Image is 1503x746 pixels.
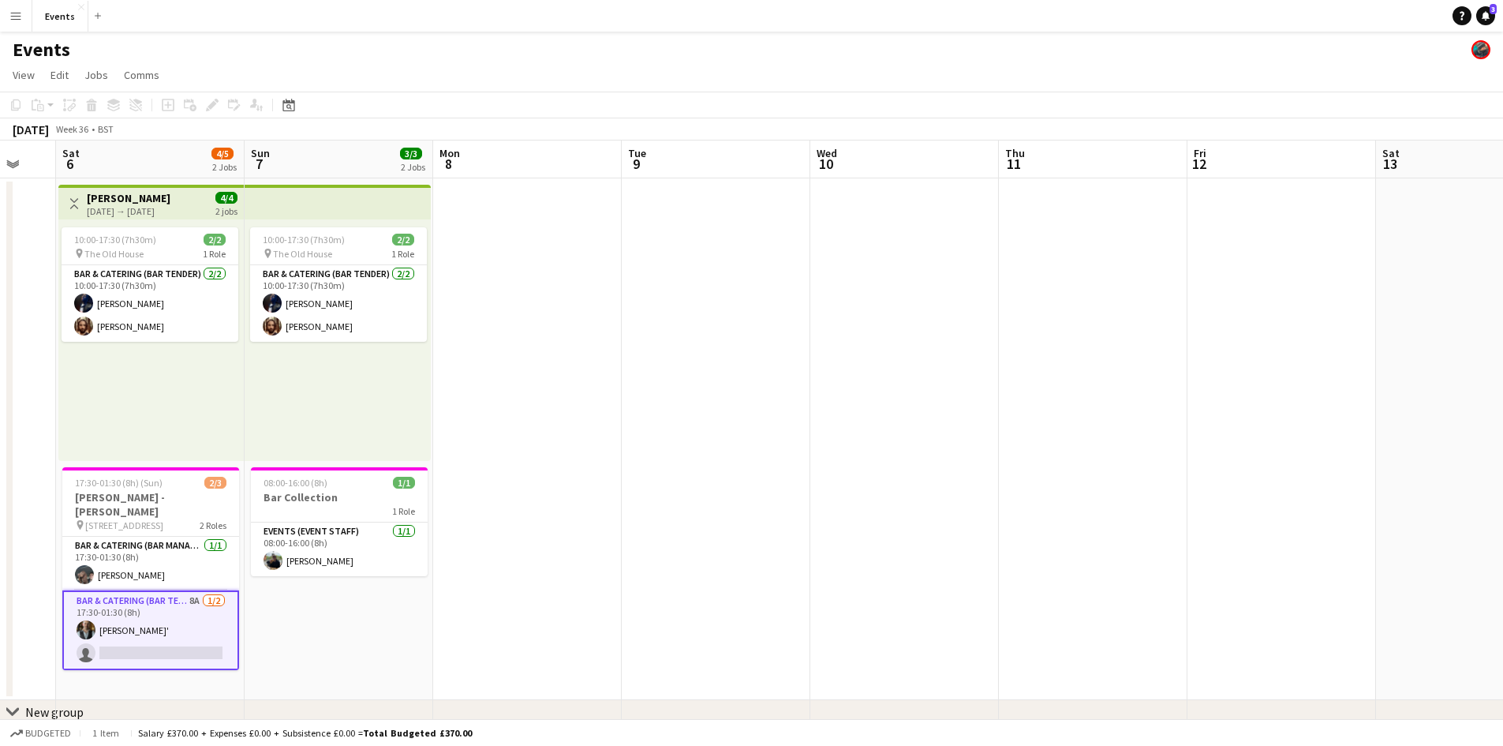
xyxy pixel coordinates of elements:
[1005,146,1025,160] span: Thu
[204,477,226,489] span: 2/3
[62,146,80,160] span: Sat
[13,68,35,82] span: View
[62,467,239,670] app-job-card: 17:30-01:30 (8h) (Sun)2/3[PERSON_NAME] - [PERSON_NAME] [STREET_ADDRESS]2 RolesBar & Catering (Bar...
[273,248,332,260] span: The Old House
[1382,146,1400,160] span: Sat
[393,477,415,489] span: 1/1
[1471,40,1490,59] app-user-avatar: Dom Roche
[62,490,239,519] h3: [PERSON_NAME] - [PERSON_NAME]
[817,146,837,160] span: Wed
[50,68,69,82] span: Edit
[215,204,237,217] div: 2 jobs
[1476,6,1495,25] a: 3
[138,727,472,739] div: Salary £370.00 + Expenses £0.00 + Subsistence £0.00 =
[392,234,414,246] span: 2/2
[251,523,428,576] app-card-role: Events (Event Staff)1/108:00-16:00 (8h)[PERSON_NAME]
[13,38,70,62] h1: Events
[439,146,460,160] span: Mon
[1380,155,1400,173] span: 13
[215,192,237,204] span: 4/4
[1191,155,1206,173] span: 12
[437,155,460,173] span: 8
[44,65,75,85] a: Edit
[1003,155,1025,173] span: 11
[87,727,125,739] span: 1 item
[628,146,646,160] span: Tue
[124,68,159,82] span: Comms
[203,248,226,260] span: 1 Role
[400,148,422,159] span: 3/3
[118,65,166,85] a: Comms
[401,161,425,173] div: 2 Jobs
[87,191,170,205] h3: [PERSON_NAME]
[62,590,239,670] app-card-role: Bar & Catering (Bar Tender)8A1/217:30-01:30 (8h)[PERSON_NAME]'
[62,537,239,590] app-card-role: Bar & Catering (Bar Manager)1/117:30-01:30 (8h)[PERSON_NAME]
[264,477,327,489] span: 08:00-16:00 (8h)
[74,234,156,246] span: 10:00-17:30 (7h30m)
[204,234,226,246] span: 2/2
[32,1,88,32] button: Events
[84,68,108,82] span: Jobs
[78,65,114,85] a: Jobs
[1490,4,1497,14] span: 3
[391,248,414,260] span: 1 Role
[263,234,345,246] span: 10:00-17:30 (7h30m)
[250,265,427,342] app-card-role: Bar & Catering (Bar Tender)2/210:00-17:30 (7h30m)[PERSON_NAME][PERSON_NAME]
[60,155,80,173] span: 6
[84,248,144,260] span: The Old House
[392,505,415,517] span: 1 Role
[87,205,170,217] div: [DATE] → [DATE]
[62,227,238,342] app-job-card: 10:00-17:30 (7h30m)2/2 The Old House1 RoleBar & Catering (Bar Tender)2/210:00-17:30 (7h30m)[PERSO...
[626,155,646,173] span: 9
[75,477,163,489] span: 17:30-01:30 (8h) (Sun)
[62,265,238,342] app-card-role: Bar & Catering (Bar Tender)2/210:00-17:30 (7h30m)[PERSON_NAME][PERSON_NAME]
[25,704,84,720] div: New group
[1194,146,1206,160] span: Fri
[200,519,226,531] span: 2 Roles
[98,123,114,135] div: BST
[6,65,41,85] a: View
[814,155,837,173] span: 10
[363,727,472,739] span: Total Budgeted £370.00
[212,161,237,173] div: 2 Jobs
[251,146,270,160] span: Sun
[25,728,71,739] span: Budgeted
[211,148,234,159] span: 4/5
[251,490,428,504] h3: Bar Collection
[249,155,270,173] span: 7
[85,519,163,531] span: [STREET_ADDRESS]
[52,123,92,135] span: Week 36
[250,227,427,342] app-job-card: 10:00-17:30 (7h30m)2/2 The Old House1 RoleBar & Catering (Bar Tender)2/210:00-17:30 (7h30m)[PERSO...
[251,467,428,576] app-job-card: 08:00-16:00 (8h)1/1Bar Collection1 RoleEvents (Event Staff)1/108:00-16:00 (8h)[PERSON_NAME]
[8,725,73,742] button: Budgeted
[13,122,49,137] div: [DATE]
